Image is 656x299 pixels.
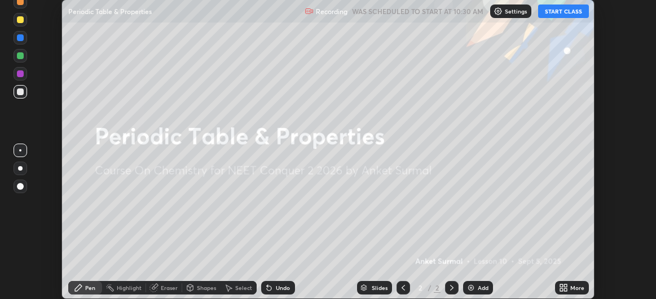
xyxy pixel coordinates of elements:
[85,285,95,291] div: Pen
[434,283,441,293] div: 2
[505,8,527,14] p: Settings
[161,285,178,291] div: Eraser
[428,284,432,291] div: /
[276,285,290,291] div: Undo
[197,285,216,291] div: Shapes
[235,285,252,291] div: Select
[305,7,314,16] img: recording.375f2c34.svg
[478,285,488,291] div: Add
[117,285,142,291] div: Highlight
[466,283,476,292] img: add-slide-button
[538,5,589,18] button: START CLASS
[570,285,584,291] div: More
[68,7,152,16] p: Periodic Table & Properties
[494,7,503,16] img: class-settings-icons
[316,7,347,16] p: Recording
[372,285,388,291] div: Slides
[415,284,426,291] div: 2
[352,6,483,16] h5: WAS SCHEDULED TO START AT 10:30 AM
